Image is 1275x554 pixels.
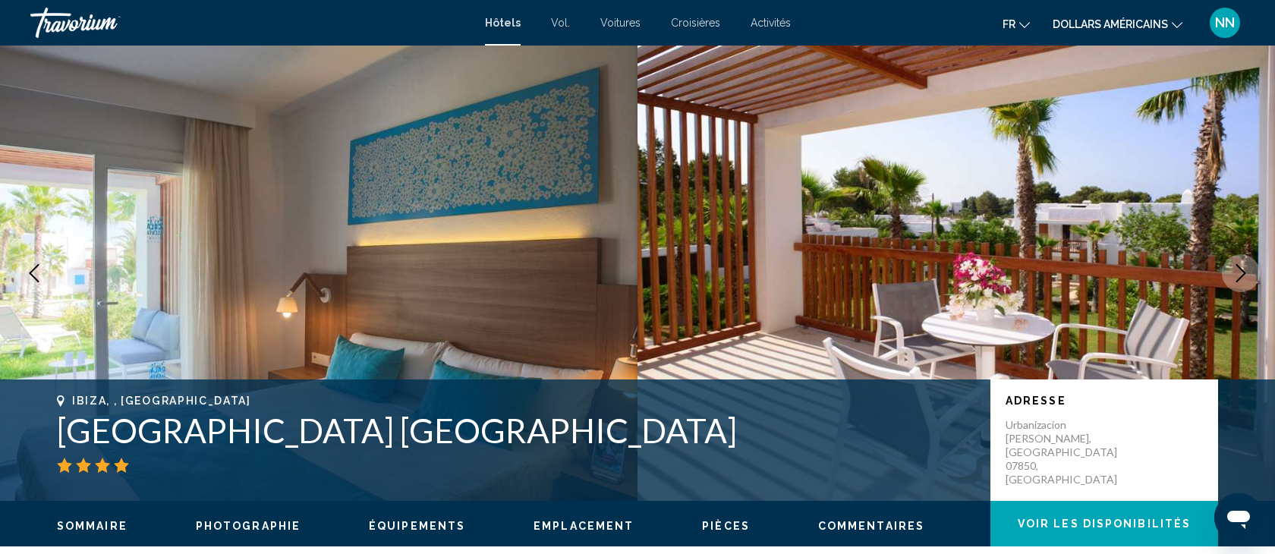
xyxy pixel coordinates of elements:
iframe: Bouton de lancement de la fenêtre de messagerie [1214,493,1263,542]
font: NN [1215,14,1235,30]
a: Croisières [671,17,720,29]
button: Photographie [196,519,301,533]
p: Adresse [1006,395,1203,407]
span: Photographie [196,520,301,532]
button: Équipements [369,519,465,533]
span: Commentaires [818,520,924,532]
a: Activités [751,17,791,29]
button: Commentaires [818,519,924,533]
button: Sommaire [57,519,127,533]
span: Équipements [369,520,465,532]
button: Emplacement [534,519,634,533]
p: Urbanizacion [PERSON_NAME], [GEOGRAPHIC_DATA] 07850, [GEOGRAPHIC_DATA] [1006,418,1127,486]
button: Next image [1222,254,1260,292]
span: Sommaire [57,520,127,532]
span: Voir les disponibilités [1018,518,1191,530]
a: Travorium [30,8,470,38]
button: Previous image [15,254,53,292]
font: fr [1003,18,1015,30]
span: Ibiza, , [GEOGRAPHIC_DATA] [72,395,251,407]
button: Voir les disponibilités [990,501,1218,546]
h1: [GEOGRAPHIC_DATA] [GEOGRAPHIC_DATA] [57,411,975,450]
a: Hôtels [485,17,521,29]
button: Changer de langue [1003,13,1030,35]
button: Changer de devise [1053,13,1182,35]
font: dollars américains [1053,18,1168,30]
button: Pièces [702,519,750,533]
button: Menu utilisateur [1205,7,1245,39]
a: Voitures [600,17,641,29]
span: Emplacement [534,520,634,532]
a: Vol. [551,17,570,29]
span: Pièces [702,520,750,532]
